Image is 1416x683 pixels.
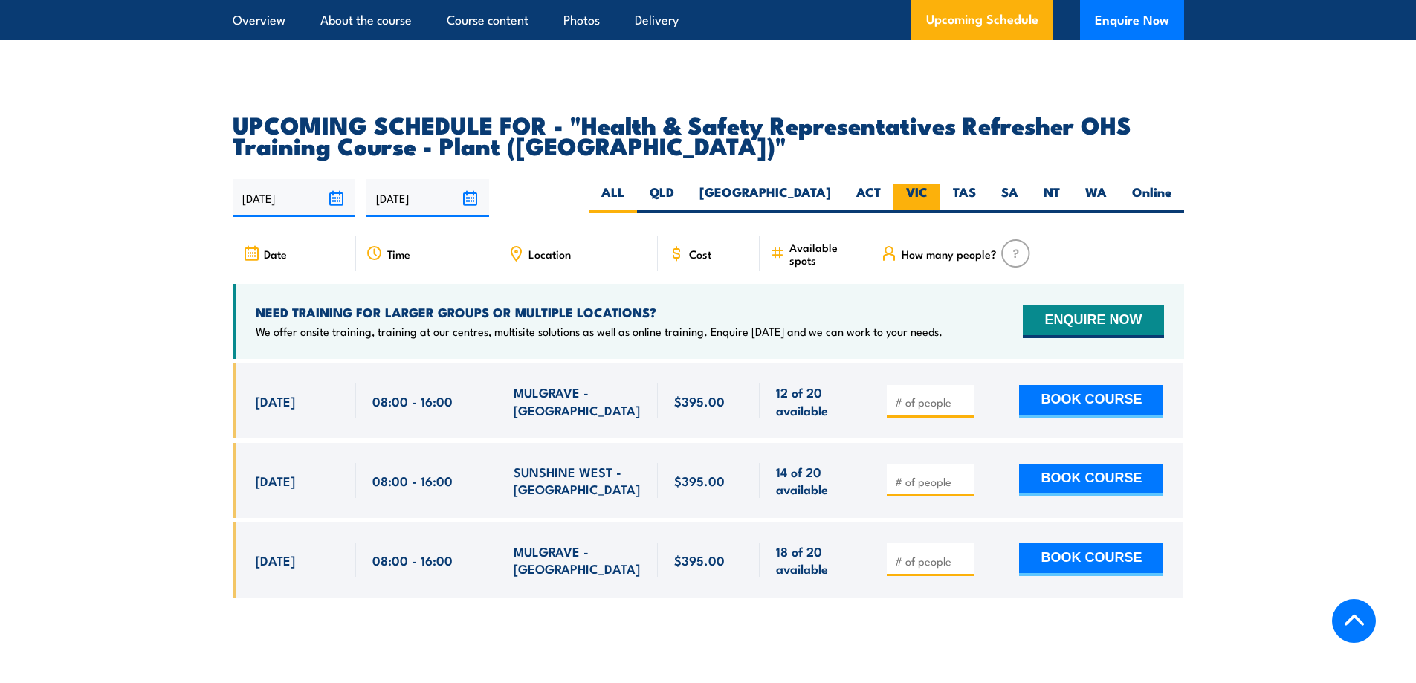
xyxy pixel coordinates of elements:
[895,474,969,489] input: # of people
[528,247,571,260] span: Location
[233,114,1184,155] h2: UPCOMING SCHEDULE FOR - "Health & Safety Representatives Refresher OHS Training Course - Plant ([...
[589,184,637,213] label: ALL
[514,463,641,498] span: SUNSHINE WEST - [GEOGRAPHIC_DATA]
[1023,305,1163,338] button: ENQUIRE NOW
[256,392,295,410] span: [DATE]
[893,184,940,213] label: VIC
[776,463,854,498] span: 14 of 20 available
[372,551,453,569] span: 08:00 - 16:00
[1031,184,1073,213] label: NT
[514,543,641,577] span: MULGRAVE - [GEOGRAPHIC_DATA]
[366,179,489,217] input: To date
[256,472,295,489] span: [DATE]
[637,184,687,213] label: QLD
[674,392,725,410] span: $395.00
[776,383,854,418] span: 12 of 20 available
[844,184,893,213] label: ACT
[1073,184,1119,213] label: WA
[989,184,1031,213] label: SA
[776,543,854,577] span: 18 of 20 available
[687,184,844,213] label: [GEOGRAPHIC_DATA]
[902,247,997,260] span: How many people?
[1019,385,1163,418] button: BOOK COURSE
[372,392,453,410] span: 08:00 - 16:00
[1119,184,1184,213] label: Online
[895,395,969,410] input: # of people
[372,472,453,489] span: 08:00 - 16:00
[940,184,989,213] label: TAS
[1019,464,1163,496] button: BOOK COURSE
[256,324,943,339] p: We offer onsite training, training at our centres, multisite solutions as well as online training...
[233,179,355,217] input: From date
[256,304,943,320] h4: NEED TRAINING FOR LARGER GROUPS OR MULTIPLE LOCATIONS?
[514,383,641,418] span: MULGRAVE - [GEOGRAPHIC_DATA]
[689,247,711,260] span: Cost
[264,247,287,260] span: Date
[387,247,410,260] span: Time
[789,241,860,266] span: Available spots
[895,554,969,569] input: # of people
[674,472,725,489] span: $395.00
[674,551,725,569] span: $395.00
[256,551,295,569] span: [DATE]
[1019,543,1163,576] button: BOOK COURSE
